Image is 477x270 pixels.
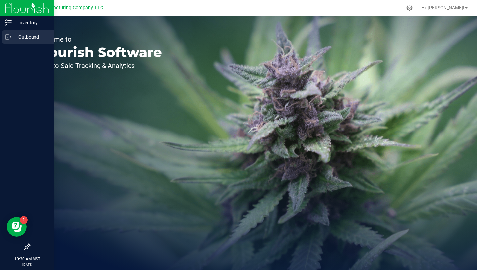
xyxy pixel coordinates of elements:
[5,19,12,26] inline-svg: Inventory
[36,62,162,69] p: Seed-to-Sale Tracking & Analytics
[32,5,103,11] span: BB Manufacturing Company, LLC
[405,5,414,11] div: Manage settings
[3,256,51,262] p: 10:30 AM MST
[3,262,51,267] p: [DATE]
[5,34,12,40] inline-svg: Outbound
[36,46,162,59] p: Flourish Software
[7,217,27,237] iframe: Resource center
[20,216,28,224] iframe: Resource center unread badge
[36,36,162,43] p: Welcome to
[421,5,464,10] span: Hi, [PERSON_NAME]!
[12,19,51,27] p: Inventory
[12,33,51,41] p: Outbound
